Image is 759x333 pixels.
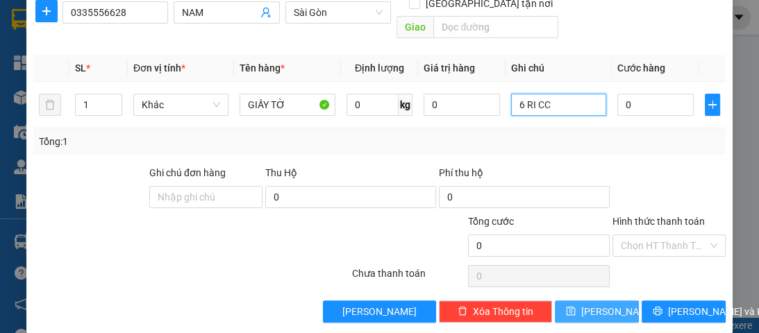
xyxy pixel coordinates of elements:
span: user-add [260,7,272,18]
span: SL [75,62,86,74]
th: Ghi chú [506,55,612,82]
div: Phí thu hộ [439,165,610,186]
span: Đơn vị tính [133,62,185,74]
label: Hình thức thanh toán [612,216,705,227]
span: plus [36,6,57,17]
span: Tổng cước [468,216,514,227]
span: delete [458,306,467,317]
span: Định lượng [355,62,404,74]
span: Giá trị hàng [424,62,475,74]
button: printer[PERSON_NAME] và In [642,300,726,323]
button: delete [39,94,61,116]
button: save[PERSON_NAME] [555,300,639,323]
span: save [566,306,576,317]
input: Dọc đường [433,16,558,38]
div: Tổng: 1 [39,134,294,149]
span: Xóa Thông tin [473,304,533,319]
span: Thu Hộ [265,167,297,178]
span: Cước hàng [617,62,665,74]
label: Ghi chú đơn hàng [149,167,226,178]
span: [PERSON_NAME] [581,304,656,319]
div: Chưa thanh toán [351,266,467,290]
span: printer [653,306,662,317]
span: Tên hàng [240,62,285,74]
input: Ghi chú đơn hàng [149,186,262,208]
span: Khác [142,94,220,115]
button: plus [705,94,720,116]
span: Giao [397,16,433,38]
span: kg [399,94,412,116]
span: [PERSON_NAME] [342,304,417,319]
input: Ghi Chú [511,94,606,116]
input: VD: Bàn, Ghế [240,94,335,116]
button: [PERSON_NAME] [323,300,436,323]
button: deleteXóa Thông tin [439,300,552,323]
span: plus [706,99,719,110]
span: Sài Gòn [294,2,383,23]
input: 0 [424,94,500,116]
